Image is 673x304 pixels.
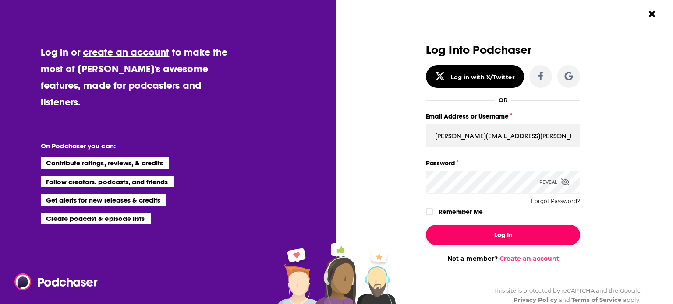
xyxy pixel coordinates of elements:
label: Password [426,157,580,169]
div: Not a member? [426,255,580,262]
a: Create an account [499,255,559,262]
label: Email Address or Username [426,111,580,122]
input: Email Address or Username [426,124,580,147]
img: Podchaser - Follow, Share and Rate Podcasts [14,273,99,290]
button: Forgot Password? [531,198,580,204]
label: Remember Me [439,206,483,217]
li: On Podchaser you can: [41,142,216,150]
div: Reveal [539,171,570,194]
h3: Log Into Podchaser [426,44,580,56]
a: create an account [83,46,169,58]
li: Contribute ratings, reviews, & credits [41,157,170,168]
button: Close Button [644,6,660,22]
a: Terms of Service [571,296,622,303]
li: Get alerts for new releases & credits [41,194,166,206]
a: Privacy Policy [514,296,557,303]
div: Log in with X/Twitter [450,73,515,80]
li: Create podcast & episode lists [41,213,151,224]
button: Log In [426,225,580,245]
button: Log in with X/Twitter [426,65,524,88]
div: OR [499,97,508,104]
a: Podchaser - Follow, Share and Rate Podcasts [14,273,92,290]
li: Follow creators, podcasts, and friends [41,176,174,187]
